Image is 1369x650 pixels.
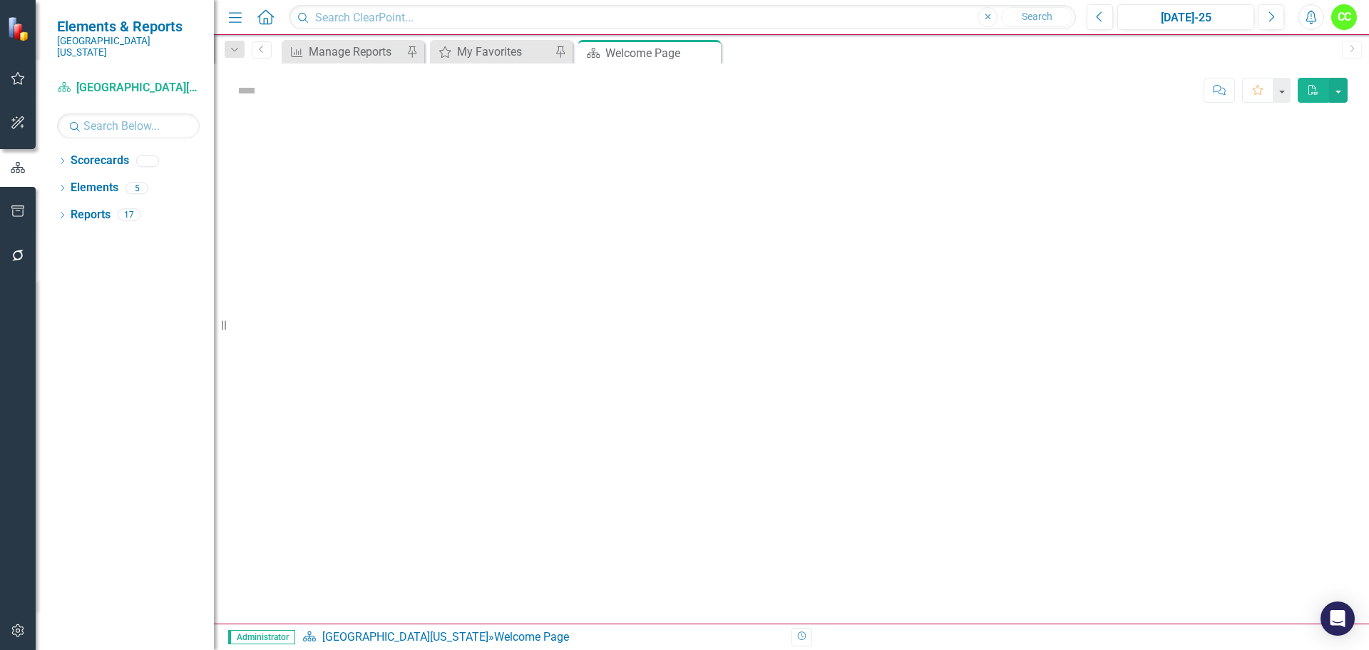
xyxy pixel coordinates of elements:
[494,630,569,644] div: Welcome Page
[118,209,140,221] div: 17
[285,43,403,61] a: Manage Reports
[71,180,118,196] a: Elements
[1122,9,1249,26] div: [DATE]-25
[7,16,33,41] img: ClearPoint Strategy
[71,153,129,169] a: Scorecards
[434,43,551,61] a: My Favorites
[457,43,551,61] div: My Favorites
[57,113,200,138] input: Search Below...
[1321,601,1355,636] div: Open Intercom Messenger
[71,207,111,223] a: Reports
[57,80,200,96] a: [GEOGRAPHIC_DATA][US_STATE]
[1001,7,1072,27] button: Search
[1331,4,1357,30] button: CC
[1117,4,1254,30] button: [DATE]-25
[322,630,488,644] a: [GEOGRAPHIC_DATA][US_STATE]
[1022,11,1052,22] span: Search
[289,5,1076,30] input: Search ClearPoint...
[235,79,258,102] img: Not Defined
[57,35,200,59] small: [GEOGRAPHIC_DATA][US_STATE]
[125,182,148,194] div: 5
[309,43,403,61] div: Manage Reports
[228,630,295,644] span: Administrator
[302,629,781,646] div: »
[605,44,717,62] div: Welcome Page
[57,18,200,35] span: Elements & Reports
